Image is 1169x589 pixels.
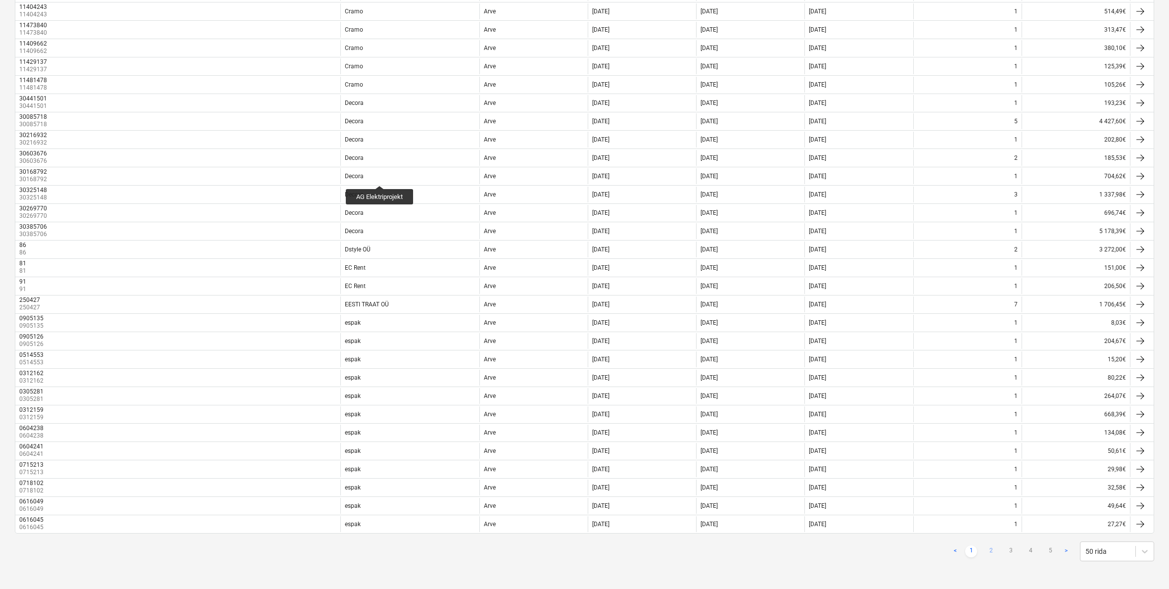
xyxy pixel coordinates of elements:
[701,283,718,290] div: [DATE]
[592,429,609,436] div: [DATE]
[592,356,609,363] div: [DATE]
[19,278,26,285] div: 91
[484,283,496,290] div: Arve
[19,3,47,10] div: 11404243
[484,209,496,216] div: Arve
[484,118,496,125] div: Arve
[1014,154,1018,161] div: 2
[484,429,496,436] div: Arve
[701,374,718,381] div: [DATE]
[19,487,46,495] p: 0718102
[701,45,718,51] div: [DATE]
[345,136,364,143] div: Decora
[1014,246,1018,253] div: 2
[701,191,718,198] div: [DATE]
[809,246,826,253] div: [DATE]
[19,120,49,129] p: 30085718
[1014,191,1018,198] div: 3
[592,118,609,125] div: [DATE]
[592,45,609,51] div: [DATE]
[345,484,361,491] div: espak
[484,502,496,509] div: Arve
[1022,443,1130,459] div: 50,61€
[701,338,718,344] div: [DATE]
[592,393,609,399] div: [DATE]
[345,45,363,51] div: Cramo
[19,10,49,19] p: 11404243
[345,393,361,399] div: espak
[345,356,361,363] div: espak
[809,484,826,491] div: [DATE]
[19,370,44,377] div: 0312162
[19,267,28,275] p: 81
[19,157,49,165] p: 30603676
[809,45,826,51] div: [DATE]
[19,406,44,413] div: 0312159
[592,319,609,326] div: [DATE]
[19,461,44,468] div: 0715213
[1022,77,1130,93] div: 105,26€
[19,22,47,29] div: 11473840
[484,264,496,271] div: Arve
[1022,40,1130,56] div: 380,10€
[701,246,718,253] div: [DATE]
[1022,95,1130,111] div: 193,23€
[809,338,826,344] div: [DATE]
[19,139,49,147] p: 30216932
[1014,26,1018,33] div: 1
[345,411,361,418] div: espak
[19,413,46,422] p: 0312159
[1022,187,1130,202] div: 1 337,98€
[345,301,389,308] div: EESTI TRAAT OÜ
[19,29,49,37] p: 11473840
[1014,63,1018,70] div: 1
[484,228,496,235] div: Arve
[484,63,496,70] div: Arve
[701,209,718,216] div: [DATE]
[1022,58,1130,74] div: 125,39€
[1014,264,1018,271] div: 1
[1060,545,1072,557] a: Next page
[809,81,826,88] div: [DATE]
[592,521,609,528] div: [DATE]
[809,374,826,381] div: [DATE]
[701,502,718,509] div: [DATE]
[484,393,496,399] div: Arve
[592,246,609,253] div: [DATE]
[484,173,496,180] div: Arve
[19,285,28,294] p: 91
[19,212,49,220] p: 30269770
[809,154,826,161] div: [DATE]
[484,154,496,161] div: Arve
[484,81,496,88] div: Arve
[809,8,826,15] div: [DATE]
[19,523,46,532] p: 0616045
[701,264,718,271] div: [DATE]
[19,480,44,487] div: 0718102
[484,8,496,15] div: Arve
[809,26,826,33] div: [DATE]
[484,338,496,344] div: Arve
[592,191,609,198] div: [DATE]
[592,447,609,454] div: [DATE]
[1022,22,1130,38] div: 313,47€
[1022,205,1130,221] div: 696,74€
[809,447,826,454] div: [DATE]
[809,356,826,363] div: [DATE]
[1022,388,1130,404] div: 264,07€
[592,264,609,271] div: [DATE]
[809,191,826,198] div: [DATE]
[1014,374,1018,381] div: 1
[1014,118,1018,125] div: 5
[484,301,496,308] div: Arve
[592,301,609,308] div: [DATE]
[1014,356,1018,363] div: 1
[1022,498,1130,514] div: 49,64€
[19,58,47,65] div: 11429137
[19,516,44,523] div: 0616045
[809,393,826,399] div: [DATE]
[701,173,718,180] div: [DATE]
[345,209,364,216] div: Decora
[949,545,961,557] a: Previous page
[592,484,609,491] div: [DATE]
